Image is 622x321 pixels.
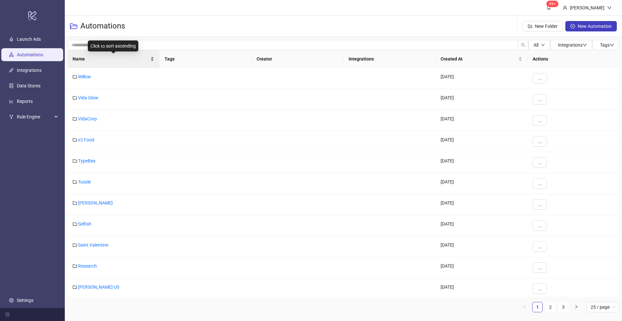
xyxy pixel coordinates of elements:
div: [DATE] [435,278,527,299]
span: bell [547,5,551,10]
span: folder-add [528,24,532,28]
span: right [574,305,578,309]
button: ... [533,178,547,189]
div: [DATE] [435,257,527,278]
span: search [521,43,525,47]
a: TypeBea [78,158,96,163]
a: Tussle [78,179,91,184]
span: Integrations [558,42,587,48]
span: ... [538,139,542,144]
button: Alldown [528,40,550,50]
span: folder [73,264,77,268]
button: ... [533,136,547,147]
span: fork [9,115,14,119]
span: folder [73,243,77,247]
th: Creator [251,50,343,68]
a: [PERSON_NAME] [78,200,113,205]
a: 1 [533,302,542,312]
span: Created At [441,55,517,62]
th: Actions [527,50,619,68]
a: [PERSON_NAME] US [78,284,119,290]
span: Tags [600,42,614,48]
button: ... [533,241,547,252]
span: All [534,42,538,48]
span: Rule Engine [17,110,52,123]
button: left [519,302,530,312]
div: Click to sort ascending [88,40,138,51]
h3: Automations [80,21,125,31]
div: [DATE] [435,89,527,110]
span: New Folder [535,24,558,29]
button: ... [533,94,547,105]
li: Previous Page [519,302,530,312]
a: Automations [17,52,43,57]
a: Selfish [78,221,91,227]
div: [PERSON_NAME] [567,4,607,11]
span: ... [538,181,542,186]
span: down [610,43,614,47]
span: ... [538,265,542,270]
th: Created At [435,50,527,68]
th: Name [67,50,159,68]
span: ... [538,76,542,81]
a: Willow [78,74,91,79]
span: folder-open [70,22,78,30]
li: 2 [545,302,556,312]
span: 25 / page [591,302,616,312]
div: Page Size [587,302,619,312]
button: Integrationsdown [550,40,592,50]
span: folder [73,95,77,100]
a: v2 Food [78,137,94,142]
a: Settings [17,298,33,303]
a: Data Stores [17,83,40,88]
a: Integrations [17,68,41,73]
div: [DATE] [435,131,527,152]
span: user [563,6,567,10]
span: folder [73,180,77,184]
span: ... [538,160,542,165]
span: ... [538,97,542,102]
span: folder [73,138,77,142]
div: [DATE] [435,173,527,194]
span: menu-fold [5,312,10,317]
th: Tags [159,50,251,68]
a: Launch Ads [17,37,41,42]
button: ... [533,283,547,294]
button: ... [533,199,547,210]
button: ... [533,73,547,83]
button: ... [533,157,547,168]
th: Integrations [343,50,435,68]
button: New Automation [565,21,617,31]
button: right [571,302,582,312]
span: folder [73,285,77,289]
span: down [541,43,545,47]
span: folder [73,201,77,205]
span: ... [538,244,542,249]
span: Name [73,55,149,62]
span: down [582,43,587,47]
div: [DATE] [435,194,527,215]
span: folder [73,222,77,226]
a: Reports [17,99,33,104]
a: Vida Glow [78,95,98,100]
a: Research [78,263,97,269]
span: folder [73,116,77,121]
button: ... [533,220,547,231]
button: Tagsdown [592,40,619,50]
span: ... [538,286,542,291]
span: left [523,305,526,309]
button: ... [533,115,547,126]
span: New Automation [578,24,612,29]
div: [DATE] [435,152,527,173]
a: VidaCorp [78,116,97,121]
div: [DATE] [435,110,527,131]
button: ... [533,262,547,273]
span: ... [538,118,542,123]
li: Next Page [571,302,582,312]
span: folder [73,159,77,163]
span: ... [538,202,542,207]
a: 3 [559,302,568,312]
span: plus-circle [570,24,575,28]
